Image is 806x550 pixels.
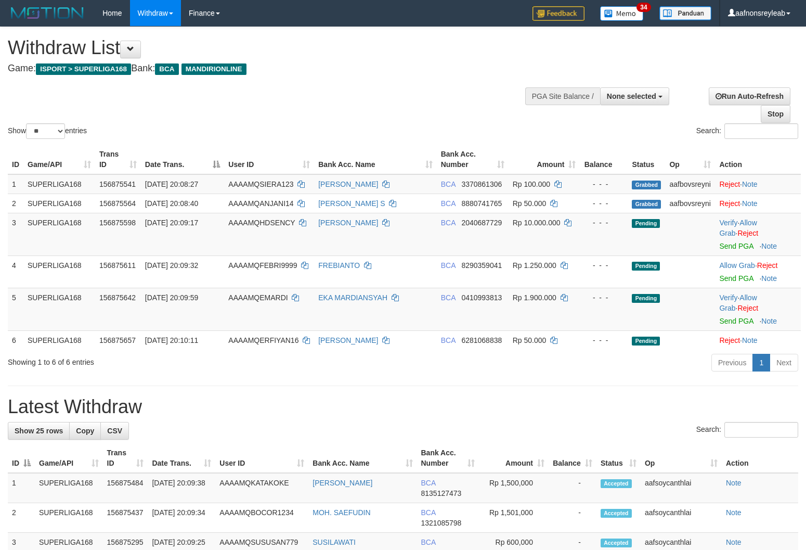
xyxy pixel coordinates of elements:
[715,174,801,194] td: ·
[632,337,660,346] span: Pending
[584,218,623,228] div: - - -
[711,354,753,372] a: Previous
[215,473,308,503] td: AAAAMQKATAKOKE
[23,255,95,288] td: SUPERLIGA168
[461,180,502,188] span: Copy 3370861306 to clipboard
[709,87,790,105] a: Run Auto-Refresh
[8,194,23,213] td: 2
[441,180,456,188] span: BCA
[696,422,798,438] label: Search:
[722,443,798,473] th: Action
[513,293,556,302] span: Rp 1.900.000
[600,87,669,105] button: None selected
[95,145,141,174] th: Trans ID: activate to sort column ascending
[228,261,297,270] span: AAAAMQFEBRI9999
[8,503,35,533] td: 2
[726,538,742,546] a: Note
[421,479,436,487] span: BCA
[719,293,757,312] a: Allow Grab
[461,261,502,270] span: Copy 8290359041 to clipboard
[228,336,298,344] span: AAAAMQERFIYAN16
[513,199,547,208] span: Rp 50.000
[719,261,757,270] span: ·
[549,443,596,473] th: Balance: activate to sort column ascending
[69,422,101,440] a: Copy
[513,336,547,344] span: Rp 50.000
[103,503,148,533] td: 156875437
[636,3,651,12] span: 34
[761,105,790,123] a: Stop
[719,242,753,250] a: Send PGA
[659,6,711,20] img: panduan.png
[8,288,23,330] td: 5
[757,261,778,270] a: Reject
[8,330,23,350] td: 6
[8,396,798,417] h1: Latest Withdraw
[8,5,87,21] img: MOTION_logo.png
[632,262,660,271] span: Pending
[509,145,580,174] th: Amount: activate to sort column ascending
[215,443,308,473] th: User ID: activate to sort column ascending
[532,6,584,21] img: Feedback.jpg
[596,443,641,473] th: Status: activate to sort column ascending
[607,92,656,100] span: None selected
[715,288,801,330] td: · ·
[742,199,758,208] a: Note
[525,87,600,105] div: PGA Site Balance /
[715,145,801,174] th: Action
[719,219,757,237] a: Allow Grab
[107,427,122,435] span: CSV
[742,180,758,188] a: Note
[23,330,95,350] td: SUPERLIGA168
[8,213,23,255] td: 3
[761,274,777,283] a: Note
[719,317,753,325] a: Send PGA
[461,336,502,344] span: Copy 6281068838 to clipboard
[8,443,35,473] th: ID: activate to sort column descending
[35,473,103,503] td: SUPERLIGA168
[724,123,798,139] input: Search:
[421,489,462,497] span: Copy 8135127473 to clipboard
[8,473,35,503] td: 1
[35,503,103,533] td: SUPERLIGA168
[715,330,801,350] td: ·
[665,194,715,213] td: aafbovsreyni
[8,255,23,288] td: 4
[632,294,660,303] span: Pending
[145,336,198,344] span: [DATE] 20:10:11
[23,194,95,213] td: SUPERLIGA168
[99,180,136,188] span: 156875541
[23,288,95,330] td: SUPERLIGA168
[99,199,136,208] span: 156875564
[318,261,360,270] a: FREBIANTO
[724,422,798,438] input: Search:
[417,443,479,473] th: Bank Acc. Number: activate to sort column ascending
[665,145,715,174] th: Op: activate to sort column ascending
[726,508,742,517] a: Note
[584,335,623,346] div: - - -
[99,293,136,302] span: 156875642
[35,443,103,473] th: Game/API: activate to sort column ascending
[742,336,758,344] a: Note
[601,479,632,488] span: Accepted
[155,63,178,75] span: BCA
[726,479,742,487] a: Note
[737,304,758,312] a: Reject
[308,443,417,473] th: Bank Acc. Name: activate to sort column ascending
[8,174,23,194] td: 1
[15,427,63,435] span: Show 25 rows
[549,473,596,503] td: -
[632,181,661,189] span: Grabbed
[318,336,378,344] a: [PERSON_NAME]
[461,293,502,302] span: Copy 0410993813 to clipboard
[628,145,665,174] th: Status
[8,145,23,174] th: ID
[26,123,65,139] select: Showentries
[141,145,224,174] th: Date Trans.: activate to sort column descending
[584,260,623,271] div: - - -
[513,261,556,270] span: Rp 1.250.000
[421,519,462,527] span: Copy 1321085798 to clipboard
[145,199,198,208] span: [DATE] 20:08:40
[761,242,777,250] a: Note
[761,317,777,325] a: Note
